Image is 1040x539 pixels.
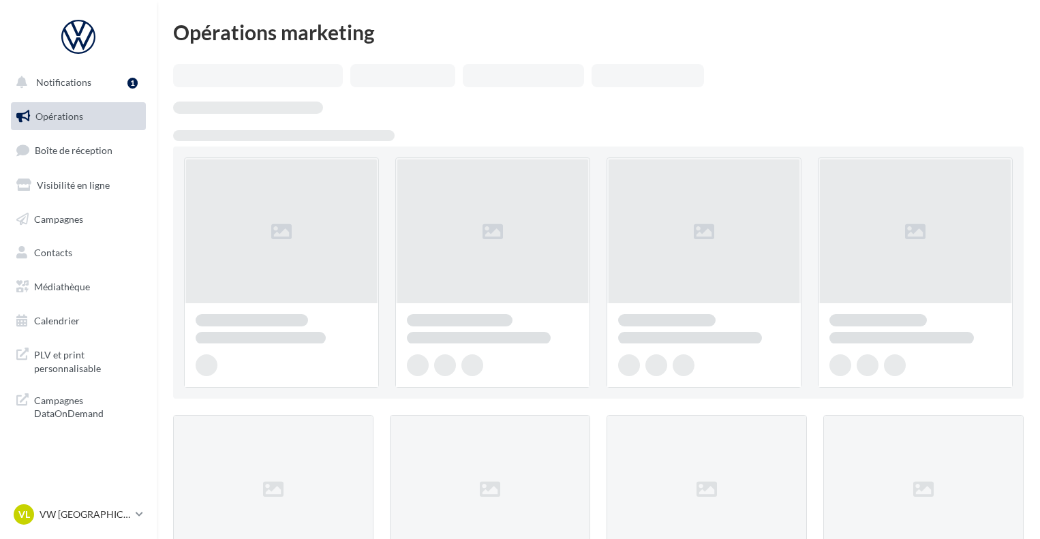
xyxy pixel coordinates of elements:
a: Contacts [8,238,149,267]
a: Boîte de réception [8,136,149,165]
a: Visibilité en ligne [8,171,149,200]
a: Campagnes DataOnDemand [8,386,149,426]
a: PLV et print personnalisable [8,340,149,380]
a: Calendrier [8,307,149,335]
a: VL VW [GEOGRAPHIC_DATA][PERSON_NAME] [11,502,146,527]
button: Notifications 1 [8,68,143,97]
span: Boîte de réception [35,144,112,156]
div: 1 [127,78,138,89]
span: Notifications [36,76,91,88]
span: PLV et print personnalisable [34,345,140,375]
span: Calendrier [34,315,80,326]
span: Opérations [35,110,83,122]
span: Campagnes DataOnDemand [34,391,140,420]
a: Médiathèque [8,273,149,301]
p: VW [GEOGRAPHIC_DATA][PERSON_NAME] [40,508,130,521]
div: Opérations marketing [173,22,1024,42]
a: Opérations [8,102,149,131]
span: VL [18,508,30,521]
span: Campagnes [34,213,83,224]
span: Contacts [34,247,72,258]
a: Campagnes [8,205,149,234]
span: Médiathèque [34,281,90,292]
span: Visibilité en ligne [37,179,110,191]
